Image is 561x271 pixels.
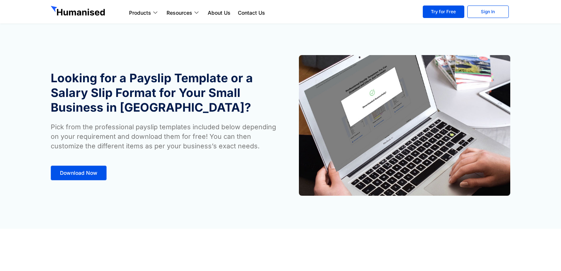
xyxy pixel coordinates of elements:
a: About Us [204,8,234,17]
a: Resources [163,8,204,17]
a: Try for Free [423,6,464,18]
span: Download Now [60,170,97,176]
h1: Looking for a Payslip Template or a Salary Slip Format for Your Small Business in [GEOGRAPHIC_DATA]? [51,71,277,115]
img: GetHumanised Logo [51,6,107,18]
p: Pick from the professional payslip templates included below depending on your requirement and dow... [51,122,277,151]
a: Products [125,8,163,17]
a: Sign In [467,6,509,18]
a: Download Now [51,166,107,180]
a: Contact Us [234,8,269,17]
